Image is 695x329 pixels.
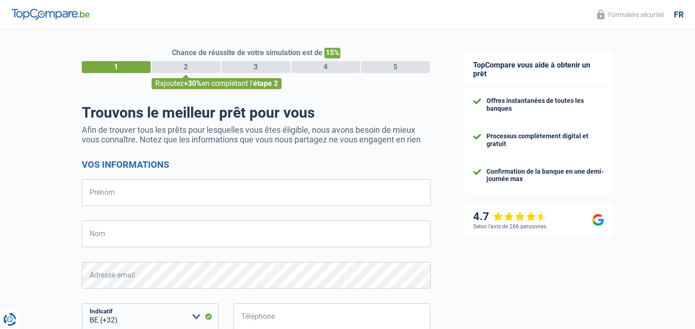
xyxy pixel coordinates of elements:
[674,10,684,20] div: fr
[361,61,430,73] div: 5
[152,61,220,73] div: 2
[253,79,278,88] span: étape 2
[464,51,613,88] div: TopCompare vous aide à obtenir un prêt
[152,78,282,89] div: Rajoutez en complétant l'
[172,48,322,57] span: Chance de réussite de votre simulation est de
[291,61,360,73] div: 4
[473,210,547,223] div: 4.7
[82,159,431,170] h2: Vos informations
[11,9,90,20] img: TopCompare Logo
[324,48,340,58] span: 15%
[221,61,290,73] div: 3
[486,97,604,113] div: Offres instantanées de toutes les banques
[592,7,669,22] button: Formulaire sécurisé
[486,168,604,183] div: Confirmation de la banque en une demi-journée max
[486,132,604,148] div: Processus complètement digital et gratuit
[184,79,202,88] span: +30%
[82,61,151,73] div: 1
[473,223,546,230] div: Selon l’avis de 266 personnes
[82,125,431,144] p: Afin de trouver tous les prêts pour lesquelles vous êtes éligible, nous avons besoin de mieux vou...
[82,104,431,121] h1: Trouvons le meilleur prêt pour vous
